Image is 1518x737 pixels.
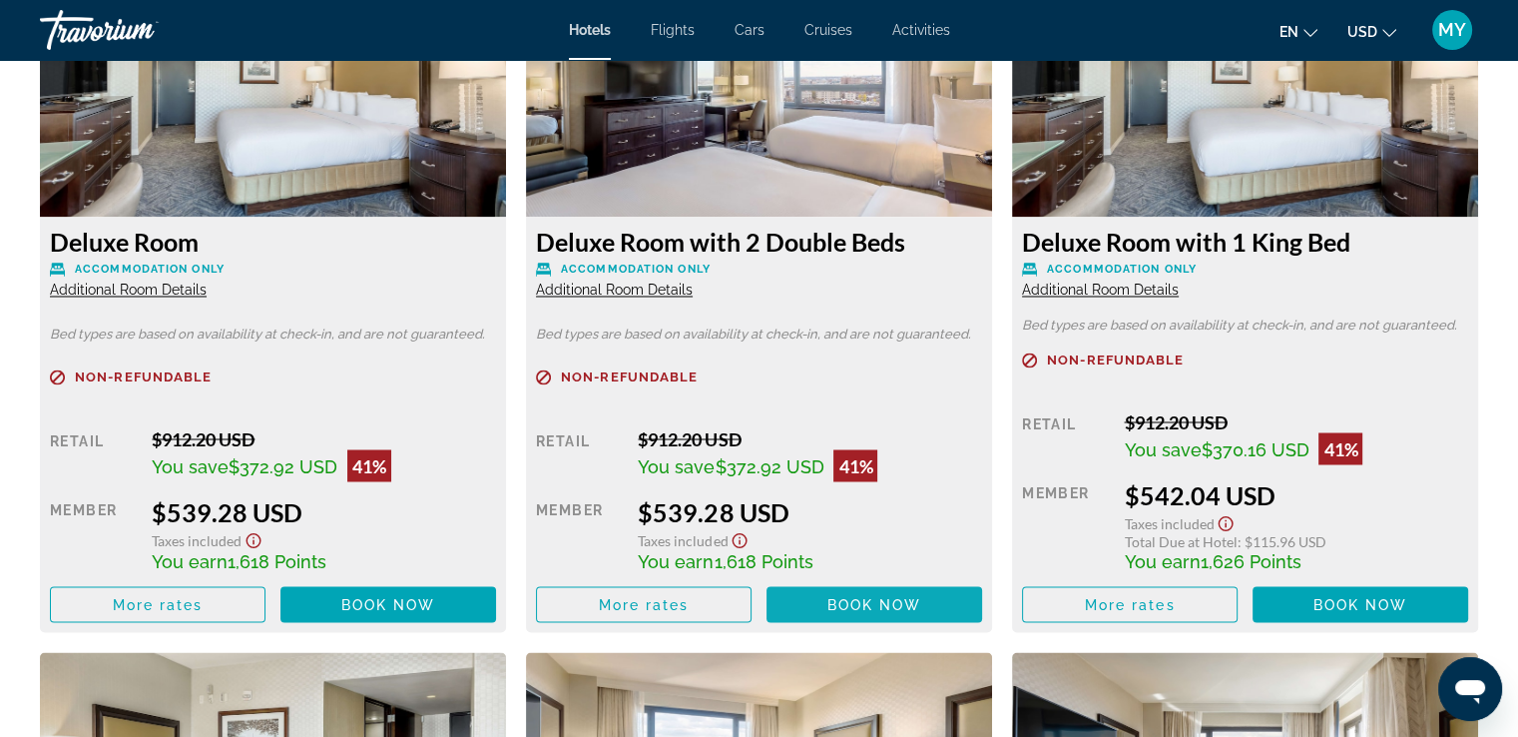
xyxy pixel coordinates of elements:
[638,550,714,571] span: You earn
[75,370,212,383] span: Non-refundable
[536,282,693,298] span: Additional Room Details
[1124,438,1201,459] span: You save
[152,496,496,526] div: $539.28 USD
[561,370,698,383] span: Non-refundable
[1022,319,1468,333] p: Bed types are based on availability at check-in, and are not guaranteed.
[1124,532,1468,549] div: : $115.96 USD
[1214,509,1238,532] button: Show Taxes and Fees disclaimer
[804,22,852,38] a: Cruises
[1201,438,1308,459] span: $370.16 USD
[75,263,225,276] span: Accommodation Only
[1279,17,1317,46] button: Change language
[714,550,812,571] span: 1,618 Points
[561,263,711,276] span: Accommodation Only
[599,596,690,612] span: More rates
[1253,586,1468,622] button: Book now
[892,22,950,38] a: Activities
[50,427,137,481] div: Retail
[1085,596,1176,612] span: More rates
[1279,24,1298,40] span: en
[1347,24,1377,40] span: USD
[1022,282,1179,298] span: Additional Room Details
[152,550,228,571] span: You earn
[280,586,496,622] button: Book now
[1200,550,1300,571] span: 1,626 Points
[50,496,137,571] div: Member
[152,455,229,476] span: You save
[50,227,496,257] h3: Deluxe Room
[1022,586,1238,622] button: More rates
[50,282,207,298] span: Additional Room Details
[1124,550,1200,571] span: You earn
[728,526,752,549] button: Show Taxes and Fees disclaimer
[1438,657,1502,721] iframe: Button to launch messaging window
[715,455,823,476] span: $372.92 USD
[766,586,982,622] button: Book now
[638,496,982,526] div: $539.28 USD
[1426,9,1478,51] button: User Menu
[1022,227,1468,257] h3: Deluxe Room with 1 King Bed
[347,449,391,481] div: 41%
[1313,596,1408,612] span: Book now
[152,531,242,548] span: Taxes included
[1318,432,1362,464] div: 41%
[536,496,623,571] div: Member
[651,22,695,38] a: Flights
[536,586,752,622] button: More rates
[228,550,326,571] span: 1,618 Points
[341,596,436,612] span: Book now
[735,22,764,38] a: Cars
[536,227,982,257] h3: Deluxe Room with 2 Double Beds
[50,586,265,622] button: More rates
[50,328,496,342] p: Bed types are based on availability at check-in, and are not guaranteed.
[638,455,715,476] span: You save
[1047,263,1197,276] span: Accommodation Only
[1438,20,1466,40] span: MY
[569,22,611,38] a: Hotels
[536,427,623,481] div: Retail
[1124,479,1468,509] div: $542.04 USD
[833,449,877,481] div: 41%
[827,596,922,612] span: Book now
[242,526,265,549] button: Show Taxes and Fees disclaimer
[1124,410,1468,432] div: $912.20 USD
[1047,354,1184,367] span: Non-refundable
[152,427,496,449] div: $912.20 USD
[638,531,728,548] span: Taxes included
[1022,479,1109,571] div: Member
[1347,17,1396,46] button: Change currency
[1022,410,1109,464] div: Retail
[638,427,982,449] div: $912.20 USD
[1124,532,1237,549] span: Total Due at Hotel
[536,328,982,342] p: Bed types are based on availability at check-in, and are not guaranteed.
[229,455,337,476] span: $372.92 USD
[113,596,204,612] span: More rates
[40,4,240,56] a: Travorium
[1124,514,1214,531] span: Taxes included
